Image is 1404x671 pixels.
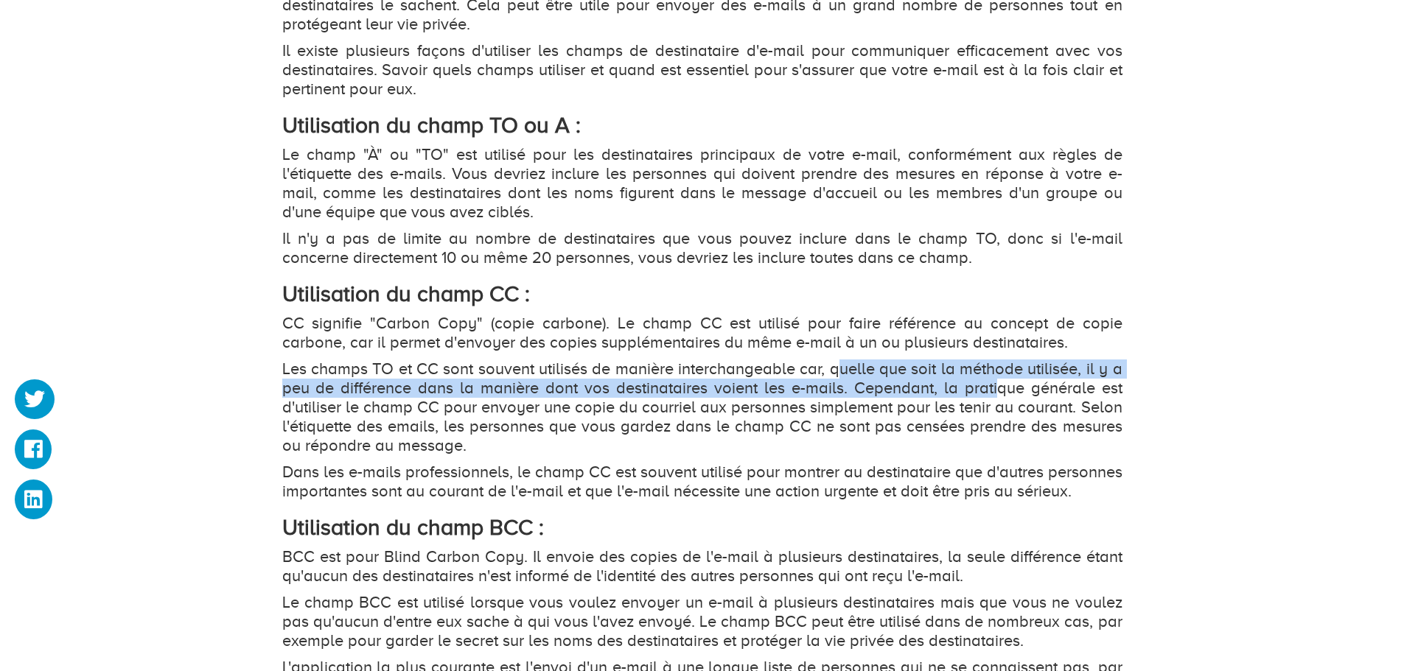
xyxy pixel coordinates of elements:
strong: Utilisation du champ TO ou A : [282,113,581,138]
p: Le champ "À" ou "TO" est utilisé pour les destinataires principaux de votre e-mail, conformément ... [282,145,1122,222]
p: BCC est pour Blind Carbon Copy. Il envoie des copies de l'e-mail à plusieurs destinataires, la se... [282,547,1122,586]
p: Il existe plusieurs façons d'utiliser les champs de destinataire d'e-mail pour communiquer effica... [282,41,1122,99]
strong: Utilisation du champ CC : [282,281,530,306]
p: Il n'y a pas de limite au nombre de destinataires que vous pouvez inclure dans le champ TO, donc ... [282,229,1122,267]
p: Les champs TO et CC sont souvent utilisés de manière interchangeable car, quelle que soit la méth... [282,359,1122,455]
p: CC signifie "Carbon Copy" (copie carbone). Le champ CC est utilisé pour faire référence au concep... [282,314,1122,352]
strong: Utilisation du champ BCC : [282,515,544,540]
p: Le champ BCC est utilisé lorsque vous voulez envoyer un e-mail à plusieurs destinataires mais que... [282,593,1122,650]
p: Dans les e-mails professionnels, le champ CC est souvent utilisé pour montrer au destinataire que... [282,463,1122,501]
